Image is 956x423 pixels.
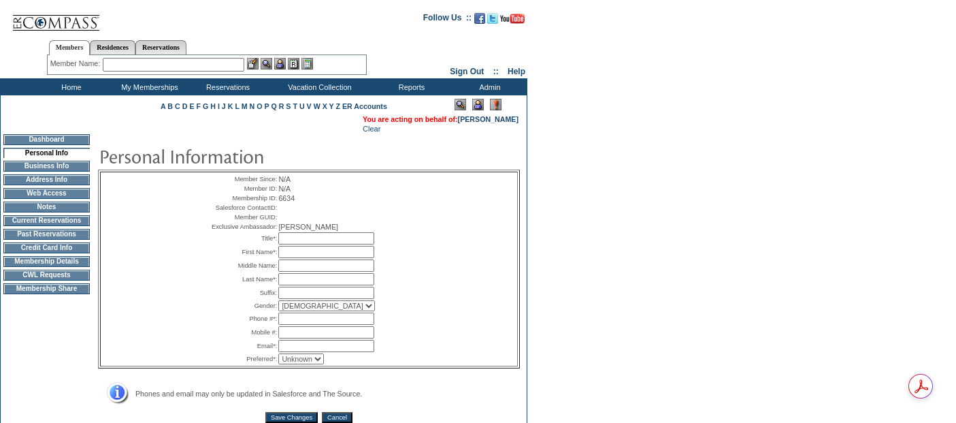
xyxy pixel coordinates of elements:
td: Home [31,78,109,95]
a: A [161,102,165,110]
img: Address Info [98,382,129,405]
a: F [196,102,201,110]
td: Member Since: [208,175,277,183]
a: D [182,102,188,110]
td: Member ID: [208,185,277,193]
a: K [228,102,233,110]
span: 6634 [278,194,295,202]
a: Clear [363,125,380,133]
img: Impersonate [472,99,484,110]
a: E [189,102,194,110]
td: Email*: [208,340,277,352]
a: W [314,102,320,110]
img: Compass Home [12,3,100,31]
a: Sign Out [450,67,484,76]
td: Address Info [3,174,90,185]
td: Reservations [187,78,265,95]
a: Members [49,40,90,55]
td: Membership Details [3,256,90,267]
td: Last Name*: [208,273,277,285]
a: C [175,102,180,110]
a: S [286,102,291,110]
td: Gender: [208,300,277,311]
td: Membership Share [3,283,90,294]
a: Reservations [135,40,186,54]
a: Become our fan on Facebook [474,17,485,25]
td: Past Reservations [3,229,90,240]
td: Middle Name: [208,260,277,272]
td: Follow Us :: [423,12,472,28]
a: M [242,102,248,110]
img: View Mode [455,99,466,110]
img: pgTtlPersonalInfo.gif [99,142,371,170]
a: U [299,102,305,110]
td: Title*: [208,232,277,245]
a: I [218,102,220,110]
a: R [279,102,284,110]
td: Admin [449,78,527,95]
a: Y [329,102,334,110]
td: Web Access [3,188,90,199]
a: Follow us on Twitter [487,17,498,25]
div: Member Name: [50,58,103,69]
a: P [264,102,269,110]
a: ER Accounts [342,102,387,110]
td: Personal Info [3,148,90,158]
td: CWL Requests [3,270,90,281]
a: Subscribe to our YouTube Channel [500,17,525,25]
img: Log Concern/Member Elevation [490,99,501,110]
img: Follow us on Twitter [487,13,498,24]
td: Business Info [3,161,90,172]
td: Preferred*: [208,354,277,364]
a: H [210,102,216,110]
span: You are acting on behalf of: [363,115,518,123]
td: First Name*: [208,246,277,258]
span: [PERSON_NAME] [278,223,338,231]
td: Salesforce ContactID: [208,204,277,212]
span: N/A [278,185,291,193]
span: Phones and email may only be updated in Salesforce and The Source. [135,390,362,398]
a: V [307,102,312,110]
td: Exclusive Ambassador: [208,223,277,231]
td: Current Reservations [3,215,90,226]
span: N/A [278,175,291,183]
a: Z [335,102,340,110]
td: Membership ID: [208,194,277,202]
img: Subscribe to our YouTube Channel [500,14,525,24]
td: Vacation Collection [265,78,371,95]
img: b_calculator.gif [301,58,313,69]
a: J [222,102,226,110]
a: [PERSON_NAME] [458,115,518,123]
img: b_edit.gif [247,58,259,69]
a: B [167,102,173,110]
a: O [257,102,262,110]
img: Reservations [288,58,299,69]
a: Residences [90,40,135,54]
a: G [203,102,208,110]
td: Reports [371,78,449,95]
a: X [323,102,327,110]
td: Phone #*: [208,313,277,325]
a: Q [271,102,276,110]
a: T [293,102,297,110]
td: Mobile #: [208,326,277,339]
input: Save Changes [265,412,318,423]
td: Member GUID: [208,213,277,221]
td: Credit Card Info [3,242,90,253]
a: N [250,102,255,110]
td: Notes [3,202,90,213]
img: Impersonate [274,58,286,69]
img: View [261,58,272,69]
a: L [235,102,239,110]
td: Dashboard [3,134,90,145]
input: Cancel [322,412,352,423]
img: Become our fan on Facebook [474,13,485,24]
span: :: [493,67,499,76]
a: Help [508,67,525,76]
td: Suffix: [208,287,277,299]
td: My Memberships [109,78,187,95]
